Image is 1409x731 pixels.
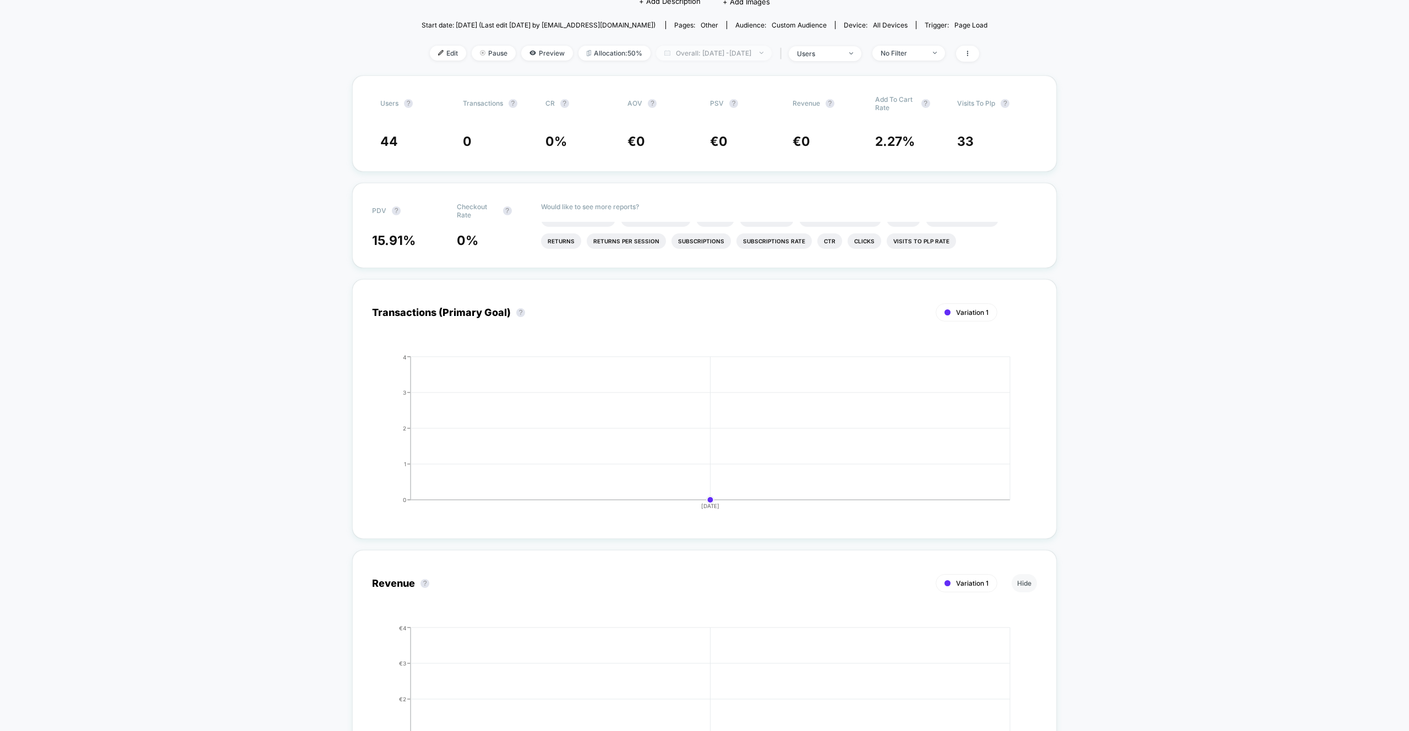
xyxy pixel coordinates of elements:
img: end [760,52,763,54]
tspan: €4 [399,624,406,631]
tspan: 2 [403,424,406,431]
span: 44 [380,134,398,149]
span: PDV [372,206,386,215]
span: Checkout Rate [457,203,498,219]
div: TRANSACTIONS [361,354,1026,519]
span: 2.27 % [875,134,915,149]
div: users [797,50,841,58]
img: edit [438,50,444,56]
span: Start date: [DATE] (Last edit [DATE] by [EMAIL_ADDRESS][DOMAIN_NAME]) [422,21,656,29]
tspan: €2 [399,695,406,702]
tspan: 4 [403,353,406,360]
li: Ctr [817,233,842,249]
div: Trigger: [925,21,987,29]
button: ? [921,99,930,108]
span: € [710,134,728,149]
span: Custom Audience [772,21,827,29]
button: ? [648,99,657,108]
span: 0 % [545,134,567,149]
span: € [793,134,810,149]
img: rebalance [587,50,591,56]
div: Audience: [735,21,827,29]
span: Revenue [793,99,820,107]
span: Variation 1 [956,579,989,587]
span: Transactions [463,99,503,107]
span: CR [545,99,555,107]
span: Pause [472,46,516,61]
tspan: [DATE] [701,503,719,509]
img: end [933,52,937,54]
button: ? [404,99,413,108]
button: ? [503,206,512,215]
span: Allocation: 50% [578,46,651,61]
span: 0 [719,134,728,149]
tspan: 1 [404,460,406,467]
span: other [701,21,718,29]
button: ? [392,206,401,215]
span: users [380,99,398,107]
button: ? [729,99,738,108]
span: Page Load [954,21,987,29]
span: AOV [627,99,642,107]
button: ? [560,99,569,108]
li: Visits To Plp Rate [887,233,956,249]
button: ? [826,99,834,108]
span: Visits To Plp [957,99,995,107]
button: ? [1001,99,1009,108]
span: € [627,134,645,149]
button: ? [420,579,429,588]
li: Clicks [848,233,881,249]
span: 0 [801,134,810,149]
tspan: 0 [403,496,406,503]
span: PSV [710,99,724,107]
span: Edit [430,46,466,61]
span: Variation 1 [956,308,989,317]
button: ? [516,308,525,317]
p: Would like to see more reports? [541,203,1037,211]
li: Returns Per Session [587,233,666,249]
tspan: €3 [399,659,406,666]
div: Pages: [674,21,718,29]
span: Add To Cart Rate [875,95,916,112]
img: calendar [664,50,670,56]
span: | [777,46,789,62]
span: Device: [835,21,916,29]
div: No Filter [881,49,925,57]
img: end [480,50,485,56]
span: 15.91 % [372,233,416,248]
span: 33 [957,134,974,149]
span: Overall: [DATE] - [DATE] [656,46,772,61]
span: Preview [521,46,573,61]
span: 0 % [457,233,478,248]
li: Returns [541,233,581,249]
img: end [849,52,853,54]
span: 0 [636,134,645,149]
tspan: 3 [403,389,406,395]
li: Subscriptions [671,233,731,249]
li: Subscriptions Rate [736,233,812,249]
button: ? [509,99,517,108]
span: all devices [873,21,908,29]
button: Hide [1012,574,1037,592]
span: 0 [463,134,472,149]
